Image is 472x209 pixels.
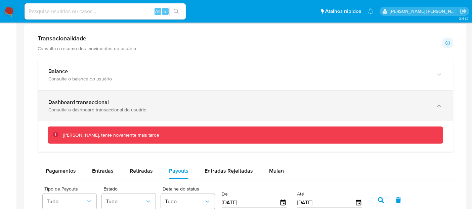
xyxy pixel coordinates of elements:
span: Alt [155,8,161,14]
p: marcos.ferreira@mercadopago.com.br [390,8,458,14]
span: Atalhos rápidos [325,8,361,15]
span: s [164,8,166,14]
input: Pesquise usuários ou casos... [25,7,186,16]
button: search-icon [169,7,183,16]
a: Notificações [368,8,374,14]
span: 3.161.2 [459,16,469,21]
a: Sair [460,8,467,15]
